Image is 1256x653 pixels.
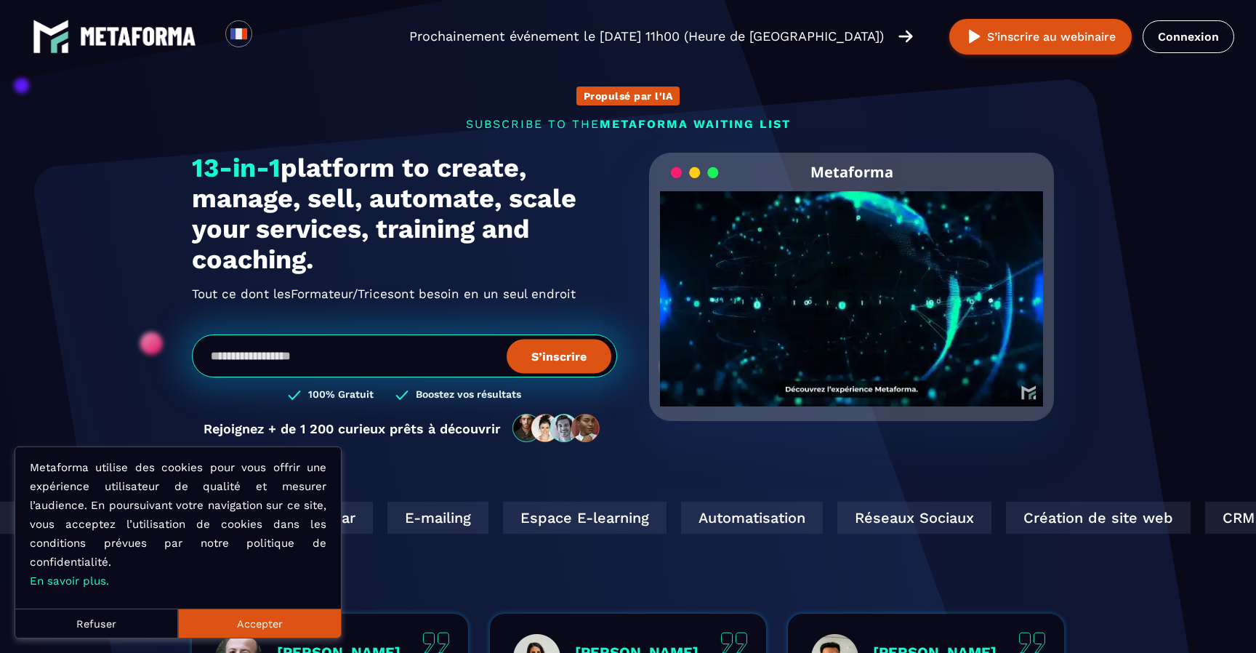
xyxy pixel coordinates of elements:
[1003,502,1188,534] div: Création de site web
[898,28,913,44] img: arrow-right
[178,609,341,638] button: Accepter
[1143,20,1234,53] a: Connexion
[678,502,820,534] div: Automatisation
[395,388,408,402] img: checked
[291,282,394,305] span: Formateur/Trices
[409,26,884,47] p: Prochainement événement le [DATE] 11h00 (Heure de [GEOGRAPHIC_DATA])
[671,166,719,180] img: loading
[30,574,109,588] a: En savoir plus.
[500,502,664,534] div: Espace E-learning
[308,388,374,402] h3: 100% Gratuit
[192,117,1064,131] p: SUBSCRIBE TO THE
[230,25,248,43] img: fr
[834,502,989,534] div: Réseaux Sociaux
[288,388,301,402] img: checked
[385,502,486,534] div: E-mailing
[265,28,275,45] input: Search for option
[949,19,1132,55] button: S’inscrire au webinaire
[584,90,673,102] p: Propulsé par l'IA
[192,153,617,275] h1: platform to create, manage, sell, automate, scale your services, training and coaching.
[33,18,69,55] img: logo
[278,502,370,534] div: Webinar
[204,421,501,436] p: Rejoignez + de 1 200 curieux prêts à découvrir
[192,153,281,183] span: 13-in-1
[507,339,611,373] button: S’inscrire
[80,27,196,46] img: logo
[508,413,605,444] img: community-people
[416,388,521,402] h3: Boostez vos résultats
[660,191,1043,382] video: Your browser does not support the video tag.
[965,28,983,46] img: play
[30,458,326,590] p: Metaforma utilise des cookies pour vous offrir une expérience utilisateur de qualité et mesurer l...
[810,153,893,191] h2: Metaforma
[252,20,288,52] div: Search for option
[192,282,617,305] h2: Tout ce dont les ont besoin en un seul endroit
[600,117,791,131] span: METAFORMA WAITING LIST
[15,609,178,638] button: Refuser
